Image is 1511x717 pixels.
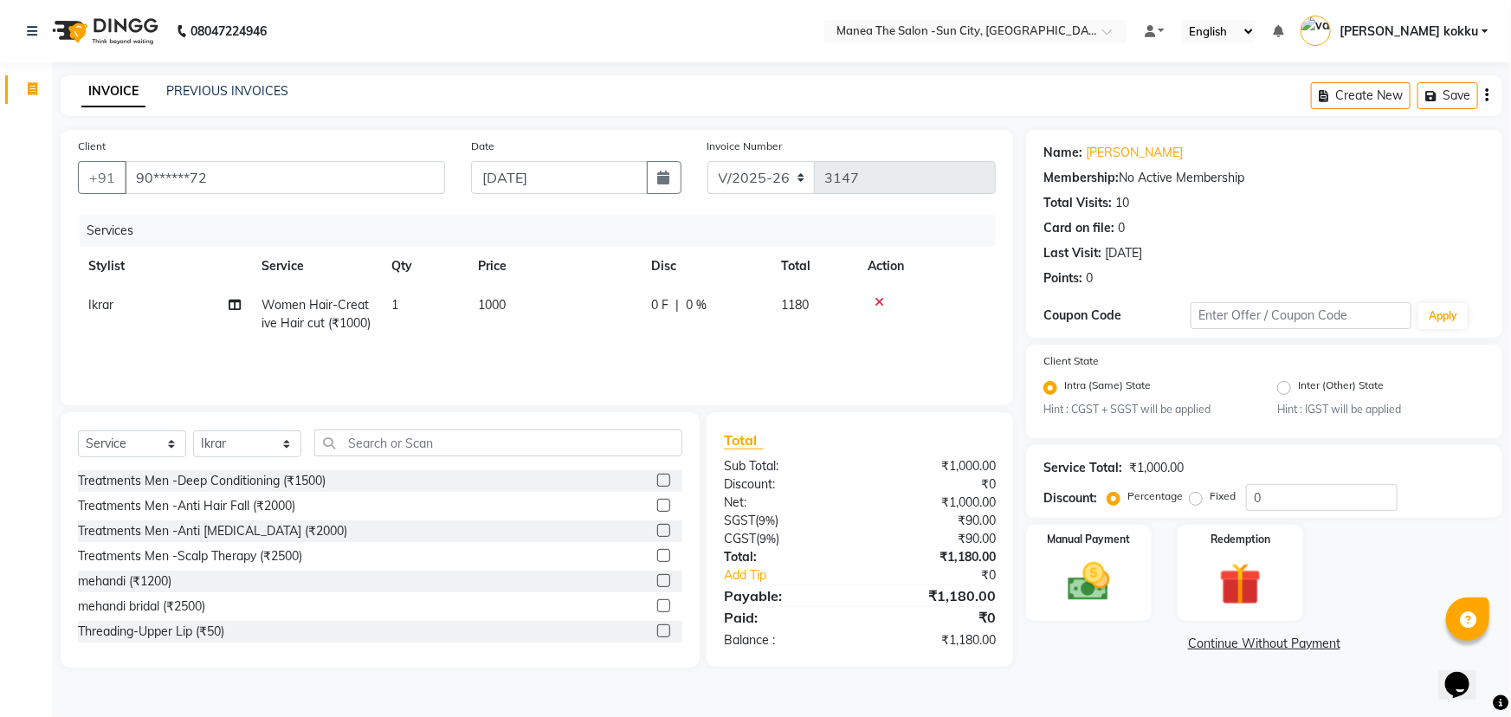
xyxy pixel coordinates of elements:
[1055,558,1123,606] img: _cash.svg
[860,607,1009,628] div: ₹0
[711,457,860,475] div: Sub Total:
[860,548,1009,566] div: ₹1,180.00
[759,532,776,546] span: 9%
[478,297,506,313] span: 1000
[262,297,371,331] span: Women Hair-Creative Hair cut (₹1000)
[860,512,1009,530] div: ₹90.00
[711,566,884,585] a: Add Tip
[251,247,381,286] th: Service
[711,631,860,649] div: Balance :
[314,430,682,456] input: Search or Scan
[707,139,783,154] label: Invoice Number
[391,297,398,313] span: 1
[860,475,1009,494] div: ₹0
[1438,648,1494,700] iframe: chat widget
[78,597,205,616] div: mehandi bridal (₹2500)
[1298,378,1384,398] label: Inter (Other) State
[78,547,302,565] div: Treatments Men -Scalp Therapy (₹2500)
[1311,82,1411,109] button: Create New
[1191,302,1411,329] input: Enter Offer / Coupon Code
[78,522,347,540] div: Treatments Men -Anti [MEDICAL_DATA] (₹2000)
[1417,82,1478,109] button: Save
[1043,169,1119,187] div: Membership:
[1086,269,1093,287] div: 0
[78,472,326,490] div: Treatments Men -Deep Conditioning (₹1500)
[711,494,860,512] div: Net:
[1129,459,1184,477] div: ₹1,000.00
[885,566,1009,585] div: ₹0
[1340,23,1478,41] span: [PERSON_NAME] kokku
[1115,194,1129,212] div: 10
[1043,219,1114,237] div: Card on file:
[125,161,445,194] input: Search by Name/Mobile/Email/Code
[78,623,224,641] div: Threading-Upper Lip (₹50)
[724,531,756,546] span: CGST
[1301,16,1331,46] img: vamsi kokku
[651,296,668,314] span: 0 F
[724,513,755,528] span: SGST
[1030,635,1499,653] a: Continue Without Payment
[1210,488,1236,504] label: Fixed
[1043,169,1485,187] div: No Active Membership
[1043,144,1082,162] div: Name:
[1043,194,1112,212] div: Total Visits:
[860,530,1009,548] div: ₹90.00
[471,139,494,154] label: Date
[1118,219,1125,237] div: 0
[1105,244,1142,262] div: [DATE]
[1206,558,1275,610] img: _gift.svg
[1043,489,1097,507] div: Discount:
[88,297,113,313] span: Ikrar
[1043,244,1101,262] div: Last Visit:
[81,76,145,107] a: INVOICE
[675,296,679,314] span: |
[686,296,707,314] span: 0 %
[711,548,860,566] div: Total:
[78,572,171,591] div: mehandi (₹1200)
[711,512,860,530] div: ( )
[781,297,809,313] span: 1180
[1277,402,1485,417] small: Hint : IGST will be applied
[759,514,775,527] span: 9%
[1086,144,1183,162] a: [PERSON_NAME]
[1064,378,1151,398] label: Intra (Same) State
[78,497,295,515] div: Treatments Men -Anti Hair Fall (₹2000)
[860,585,1009,606] div: ₹1,180.00
[860,494,1009,512] div: ₹1,000.00
[1043,353,1099,369] label: Client State
[381,247,468,286] th: Qty
[1211,532,1270,547] label: Redemption
[166,83,288,99] a: PREVIOUS INVOICES
[1418,303,1468,329] button: Apply
[771,247,857,286] th: Total
[1043,269,1082,287] div: Points:
[711,475,860,494] div: Discount:
[1043,402,1251,417] small: Hint : CGST + SGST will be applied
[724,431,764,449] span: Total
[1043,307,1191,325] div: Coupon Code
[711,607,860,628] div: Paid:
[1127,488,1183,504] label: Percentage
[190,7,267,55] b: 08047224946
[80,215,1009,247] div: Services
[468,247,641,286] th: Price
[711,530,860,548] div: ( )
[711,585,860,606] div: Payable:
[44,7,163,55] img: logo
[78,247,251,286] th: Stylist
[78,161,126,194] button: +91
[1043,459,1122,477] div: Service Total:
[78,139,106,154] label: Client
[1047,532,1130,547] label: Manual Payment
[857,247,996,286] th: Action
[641,247,771,286] th: Disc
[860,457,1009,475] div: ₹1,000.00
[860,631,1009,649] div: ₹1,180.00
